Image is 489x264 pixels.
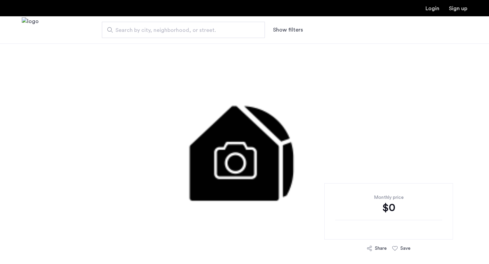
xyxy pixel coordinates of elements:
div: Share [375,245,387,252]
img: logo [22,17,39,43]
div: Save [400,245,411,252]
input: Apartment Search [102,22,265,38]
div: Monthly price [335,194,442,201]
a: Login [425,6,439,11]
span: Search by city, neighborhood, or street. [115,26,246,34]
button: Show or hide filters [273,26,303,34]
a: Registration [449,6,467,11]
a: Cazamio Logo [22,17,39,43]
img: 3.gif [88,43,401,247]
div: $0 [335,201,442,214]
